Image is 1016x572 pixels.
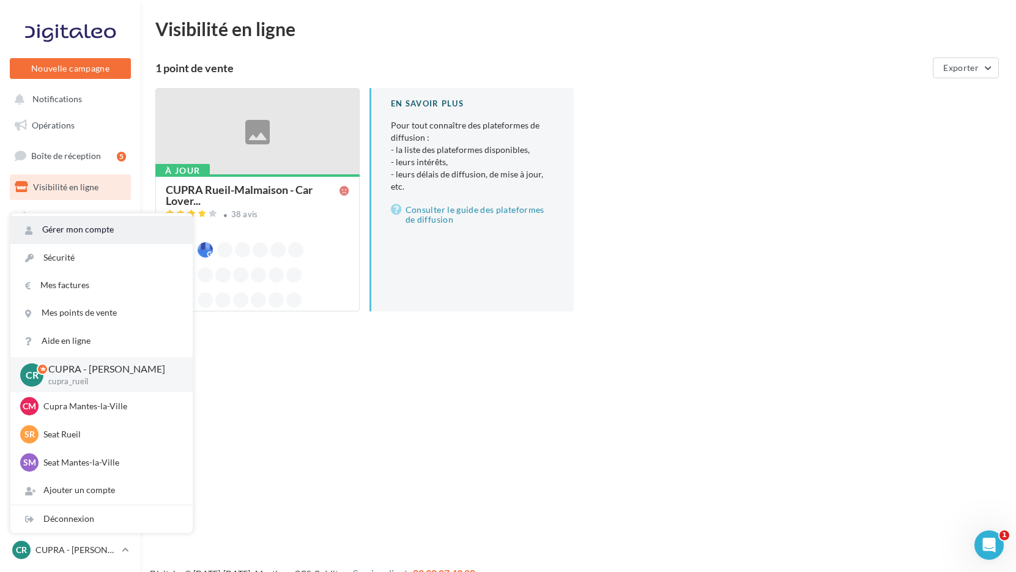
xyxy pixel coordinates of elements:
[23,456,36,469] span: SM
[43,428,178,440] p: Seat Rueil
[7,113,133,138] a: Opérations
[24,428,35,440] span: SR
[391,98,554,110] div: En savoir plus
[48,376,173,387] p: cupra_rueil
[43,456,178,469] p: Seat Mantes-la-Ville
[10,216,193,243] a: Gérer mon compte
[10,244,193,272] a: Sécurité
[391,168,554,193] li: - leurs délais de diffusion, de mise à jour, etc.
[7,367,133,403] a: Campagnes DataOnDemand
[155,164,210,177] div: À jour
[31,212,75,222] span: Campagnes
[166,184,339,206] span: CUPRA Rueil-Malmaison - Car Lover...
[31,150,101,161] span: Boîte de réception
[391,156,554,168] li: - leurs intérêts,
[10,272,193,299] a: Mes factures
[10,538,131,562] a: CR CUPRA - [PERSON_NAME]
[933,58,999,78] button: Exporter
[117,152,126,162] div: 5
[7,235,133,261] a: Contacts
[7,174,133,200] a: Visibilité en ligne
[391,119,554,193] p: Pour tout connaître des plateformes de diffusion :
[7,143,133,169] a: Boîte de réception5
[48,362,173,376] p: CUPRA - [PERSON_NAME]
[7,326,133,362] a: PLV et print personnalisable
[43,400,178,412] p: Cupra Mantes-la-Ville
[33,182,98,192] span: Visibilité en ligne
[943,62,979,73] span: Exporter
[7,296,133,322] a: Calendrier
[10,327,193,355] a: Aide en ligne
[391,144,554,156] li: - la liste des plateformes disponibles,
[7,266,133,291] a: Médiathèque
[999,530,1009,540] span: 1
[974,530,1004,560] iframe: Intercom live chat
[10,58,131,79] button: Nouvelle campagne
[231,210,258,218] div: 38 avis
[155,20,1001,38] div: Visibilité en ligne
[166,208,349,223] a: 38 avis
[10,477,193,504] div: Ajouter un compte
[23,400,36,412] span: CM
[391,202,554,227] a: Consulter le guide des plateformes de diffusion
[16,544,27,556] span: CR
[35,544,117,556] p: CUPRA - [PERSON_NAME]
[26,368,39,382] span: CR
[7,205,133,231] a: Campagnes
[10,299,193,327] a: Mes points de vente
[32,120,75,130] span: Opérations
[32,94,82,105] span: Notifications
[10,505,193,533] div: Déconnexion
[155,62,928,73] div: 1 point de vente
